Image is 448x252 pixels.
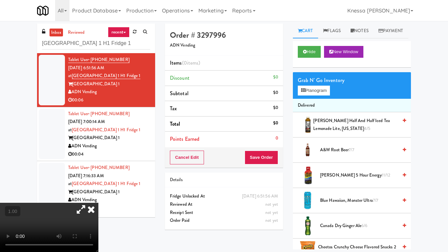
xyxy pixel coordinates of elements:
[265,217,278,223] span: not yet
[320,197,398,205] span: Blue Hawaiian, Monster Ultra
[37,161,155,215] li: Tablet User· [PHONE_NUMBER][DATE] 7:16:33 AM at[GEOGRAPHIC_DATA] 1 H1 Fridge 1[GEOGRAPHIC_DATA] 1...
[273,73,278,81] div: $0
[320,146,398,154] span: A&W Root Beer
[170,176,278,184] div: Details
[170,90,189,97] span: Subtotal
[320,222,398,230] span: Canada Dry Ginger Ale
[346,24,374,38] a: Notes
[68,65,104,79] span: [DATE] 6:51:56 AM at
[170,217,278,225] div: Order Paid
[37,107,155,161] li: Tablet User· [PHONE_NUMBER][DATE] 7:00:14 AM at[GEOGRAPHIC_DATA] 1 H1 Fridge 1[GEOGRAPHIC_DATA] 1...
[68,111,130,117] a: Tablet User· [PHONE_NUMBER]
[293,99,411,113] li: Delivered
[324,46,363,58] button: New Window
[382,172,391,178] span: 11/12
[50,29,63,37] a: inbox
[68,173,104,187] span: [DATE] 7:16:33 AM at
[275,134,278,142] div: 0
[72,180,140,187] a: [GEOGRAPHIC_DATA] 1 H1 Fridge 1
[373,197,378,203] span: 7/7
[170,135,199,143] span: Points Earned
[245,151,278,164] button: Save Order
[374,24,408,38] a: Payment
[72,127,140,133] a: [GEOGRAPHIC_DATA] 1 H1 Fridge 1
[317,171,406,179] div: [PERSON_NAME] 5 Hour Energy11/12
[170,59,200,67] span: Items
[273,119,278,127] div: $0
[242,192,278,200] div: [DATE] 6:51:56 AM
[317,222,406,230] div: Canada Dry Ginger Ale6/6
[68,204,150,212] div: 00:10
[68,118,105,133] span: [DATE] 7:00:14 AM at
[68,134,150,142] div: [GEOGRAPHIC_DATA] 1
[68,80,150,88] div: [GEOGRAPHIC_DATA] 1
[265,201,278,207] span: not yet
[298,86,330,95] button: Planogram
[68,164,130,171] a: Tablet User· [PHONE_NUMBER]
[313,117,398,133] span: [PERSON_NAME] Half and Half Iced Tea Lemonade Lite, [US_STATE]
[66,29,87,37] a: reviewed
[265,209,278,216] span: not yet
[182,59,200,67] span: (0 )
[37,5,49,16] img: Micromart
[298,75,406,85] div: Grab N' Go Inventory
[293,24,318,38] a: Cart
[349,147,354,153] span: 7/7
[170,43,278,48] h5: ADN Vending
[42,37,150,50] input: Search vision orders
[37,53,155,107] li: Tablet User· [PHONE_NUMBER][DATE] 6:51:56 AM at[GEOGRAPHIC_DATA] 1 H1 Fridge 1[GEOGRAPHIC_DATA] 1...
[317,197,406,205] div: Blue Hawaiian, Monster Ultra7/7
[170,74,190,82] span: Discount
[170,192,278,200] div: Fridge Unlocked At
[170,120,180,128] span: Total
[320,171,398,179] span: [PERSON_NAME] 5 Hour Energy
[318,24,346,38] a: Flags
[170,151,204,164] button: Cancel Edit
[273,104,278,112] div: $0
[68,142,150,150] div: ADN Vending
[187,59,199,67] ng-pluralize: items
[89,56,130,63] span: · [PHONE_NUMBER]
[68,188,150,196] div: [GEOGRAPHIC_DATA] 1
[364,125,370,132] span: 4/5
[311,117,406,133] div: [PERSON_NAME] Half and Half Iced Tea Lemonade Lite, [US_STATE]4/5
[68,196,150,204] div: ADN Vending
[170,31,278,39] h4: Order # 3297996
[68,88,150,96] div: ADN Vending
[317,146,406,154] div: A&W Root Beer7/7
[68,56,130,63] a: Tablet User· [PHONE_NUMBER]
[72,73,140,79] a: [GEOGRAPHIC_DATA] 1 H1 Fridge 1
[89,164,130,171] span: · [PHONE_NUMBER]
[361,222,367,229] span: 6/6
[68,96,150,104] div: 00:06
[89,111,130,117] span: · [PHONE_NUMBER]
[108,27,130,37] a: recent
[273,89,278,97] div: $0
[170,209,278,217] div: Receipt Sent
[170,105,177,112] span: Tax
[170,200,278,209] div: Reviewed At
[68,150,150,158] div: 00:04
[298,46,321,58] button: Hide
